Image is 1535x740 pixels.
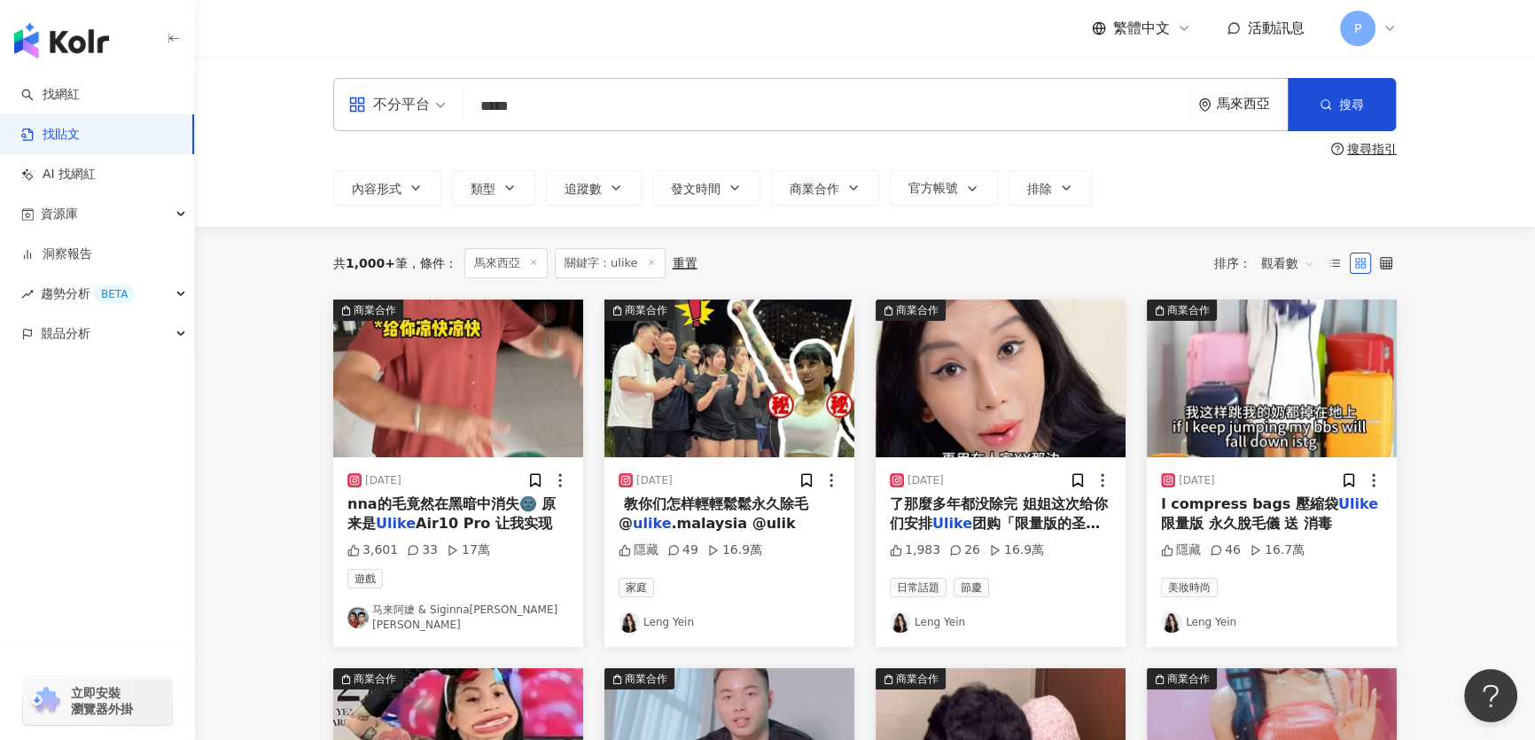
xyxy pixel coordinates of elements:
[546,170,642,206] button: 追蹤數
[1161,611,1383,633] a: KOL AvatarLeng Yein
[21,288,34,300] span: rise
[376,515,416,532] mark: Ulike
[1464,669,1517,722] iframe: Help Scout Beacon - Open
[671,515,795,532] span: .malaysia @ulik
[1339,97,1364,112] span: 搜尋
[989,541,1044,559] div: 16.9萬
[908,181,958,195] span: 官方帳號
[1161,611,1182,633] img: KOL Avatar
[41,314,90,354] span: 競品分析
[1214,249,1324,277] div: 排序：
[652,170,760,206] button: 發文時間
[1338,495,1378,512] mark: Ulike
[365,473,401,488] div: [DATE]
[94,285,135,303] div: BETA
[21,126,80,144] a: 找貼文
[890,170,998,206] button: 官方帳號
[416,515,552,532] span: Air10 Pro 让我实现
[1113,19,1170,38] span: 繁體中文
[354,670,396,688] div: 商業合作
[771,170,879,206] button: 商業合作
[790,182,839,196] span: 商業合作
[604,300,854,457] img: post-image
[896,301,939,319] div: 商業合作
[890,515,1100,551] span: 团购「限量版的圣诞礼盒」男朋友
[21,245,92,263] a: 洞察報告
[347,541,398,559] div: 3,601
[1147,300,1397,457] div: post-image商業合作
[604,300,854,457] div: post-image商業合作
[1354,19,1361,38] span: P
[1347,142,1397,156] div: 搜尋指引
[890,541,940,559] div: 1,983
[619,611,840,633] a: KOL AvatarLeng Yein
[555,248,666,278] span: 關鍵字：ulike
[876,300,1126,457] img: post-image
[890,611,911,633] img: KOL Avatar
[949,541,980,559] div: 26
[707,541,762,559] div: 16.9萬
[464,248,548,278] span: 馬來西亞
[333,256,408,270] div: 共 筆
[347,607,369,628] img: KOL Avatar
[565,182,602,196] span: 追蹤數
[890,578,947,597] span: 日常話題
[1288,78,1396,131] button: 搜尋
[1179,473,1215,488] div: [DATE]
[333,300,583,457] img: post-image
[1161,495,1338,512] span: l compress bags 壓縮袋
[890,611,1111,633] a: KOL AvatarLeng Yein
[633,515,671,532] mark: ulike
[625,301,667,319] div: 商業合作
[1250,541,1305,559] div: 16.7萬
[1161,515,1332,532] span: 限量版 永久脫毛儀 送 消毒
[14,23,109,58] img: logo
[876,300,1126,457] div: post-image商業合作
[619,541,658,559] div: 隱藏
[619,495,808,532] span: ️ 教你们怎样輕輕鬆鬆永久除毛 @
[1161,541,1201,559] div: 隱藏
[347,495,556,532] span: nna的毛竟然在黑暗中消失🌚 原来是
[452,170,535,206] button: 類型
[932,515,972,532] mark: Ulike
[333,300,583,457] div: post-image商業合作
[354,301,396,319] div: 商業合作
[673,256,697,270] div: 重置
[23,677,172,725] a: chrome extension立即安裝 瀏覽器外掛
[619,578,654,597] span: 家庭
[625,670,667,688] div: 商業合作
[1167,670,1210,688] div: 商業合作
[347,569,383,588] span: 遊戲
[346,256,395,270] span: 1,000+
[667,541,698,559] div: 49
[1161,578,1218,597] span: 美妝時尚
[1198,98,1212,112] span: environment
[347,603,569,633] a: KOL Avatar马来阿嬷 & Siginna[PERSON_NAME] [PERSON_NAME]
[41,274,135,314] span: 趨勢分析
[1167,301,1210,319] div: 商業合作
[28,687,63,715] img: chrome extension
[636,473,673,488] div: [DATE]
[352,182,401,196] span: 內容形式
[21,166,96,183] a: AI 找網紅
[1027,182,1052,196] span: 排除
[908,473,944,488] div: [DATE]
[348,90,430,119] div: 不分平台
[671,182,721,196] span: 發文時間
[447,541,490,559] div: 17萬
[471,182,495,196] span: 類型
[1210,541,1241,559] div: 46
[1009,170,1092,206] button: 排除
[71,685,133,717] span: 立即安裝 瀏覽器外掛
[896,670,939,688] div: 商業合作
[1261,249,1314,277] span: 觀看數
[954,578,989,597] span: 節慶
[1217,97,1288,112] div: 馬來西亞
[619,611,640,633] img: KOL Avatar
[1248,19,1305,36] span: 活動訊息
[408,256,457,270] span: 條件 ：
[1147,300,1397,457] img: post-image
[1331,143,1344,155] span: question-circle
[407,541,438,559] div: 33
[348,96,366,113] span: appstore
